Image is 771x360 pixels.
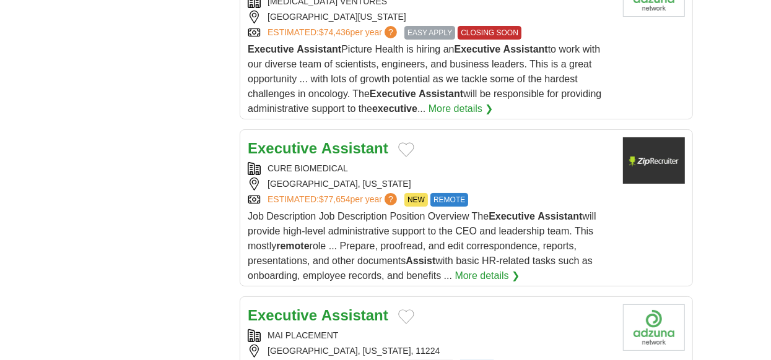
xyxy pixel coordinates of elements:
span: REMOTE [430,193,468,207]
img: Company logo [623,304,685,351]
span: EASY APPLY [404,26,455,40]
strong: Assistant [419,88,463,99]
a: Executive Assistant [248,140,388,156]
img: Company logo [623,137,685,184]
strong: Assistant [321,140,388,156]
span: Picture Health is hiring an to work with our diverse team of scientists, engineers, and business ... [248,44,601,114]
strong: Executive [489,211,535,221]
div: [GEOGRAPHIC_DATA][US_STATE] [248,11,612,24]
strong: Assist [406,255,435,266]
span: $74,436 [319,27,351,37]
strong: executive [372,103,417,114]
strong: Executive [455,44,501,54]
strong: remote [276,241,309,251]
button: Add to favorite jobs [398,309,414,324]
a: ESTIMATED:$74,436per year? [268,26,399,40]
div: MAI PLACEMENT [248,329,612,342]
strong: Executive [370,88,416,99]
strong: Assistant [538,211,582,221]
div: CURE BIOMEDICAL [248,162,612,175]
strong: Assistant [503,44,548,54]
a: More details ❯ [455,268,520,283]
a: ESTIMATED:$77,654per year? [268,193,399,207]
span: NEW [404,193,428,207]
strong: Executive [248,44,294,54]
a: Executive Assistant [248,307,388,324]
span: CLOSING SOON [458,26,521,40]
span: Job Description Job Description Position Overview The will provide high-level administrative supp... [248,211,596,281]
a: More details ❯ [429,101,494,116]
span: ? [385,193,397,205]
span: ? [385,26,397,38]
strong: Executive [248,140,317,156]
strong: Executive [248,307,317,324]
span: $77,654 [319,194,351,204]
strong: Assistant [321,307,388,324]
div: [GEOGRAPHIC_DATA], [US_STATE] [248,178,612,191]
div: [GEOGRAPHIC_DATA], [US_STATE], 11224 [248,345,612,358]
button: Add to favorite jobs [398,142,414,157]
strong: Assistant [297,44,341,54]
